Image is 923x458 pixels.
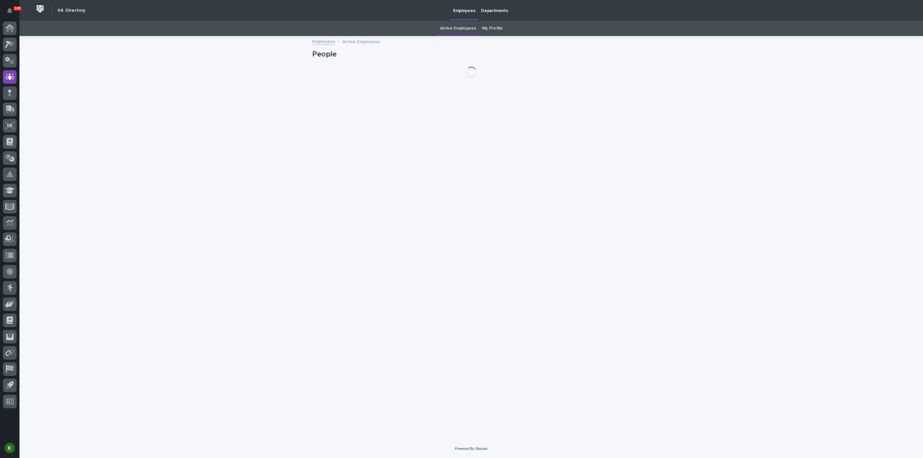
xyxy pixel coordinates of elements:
[482,21,503,36] a: My Profile
[57,8,85,13] h2: 04. Directory
[312,50,630,59] h1: People
[3,441,17,455] button: users-avatar
[3,4,17,18] button: Notifications
[8,8,17,18] div: Notifications100
[440,21,476,36] a: Active Employees
[455,447,487,451] a: Powered By Stacker
[34,3,46,15] img: Workspace Logo
[342,38,380,45] p: Active Employees
[14,6,21,11] p: 100
[312,37,335,45] a: Employees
